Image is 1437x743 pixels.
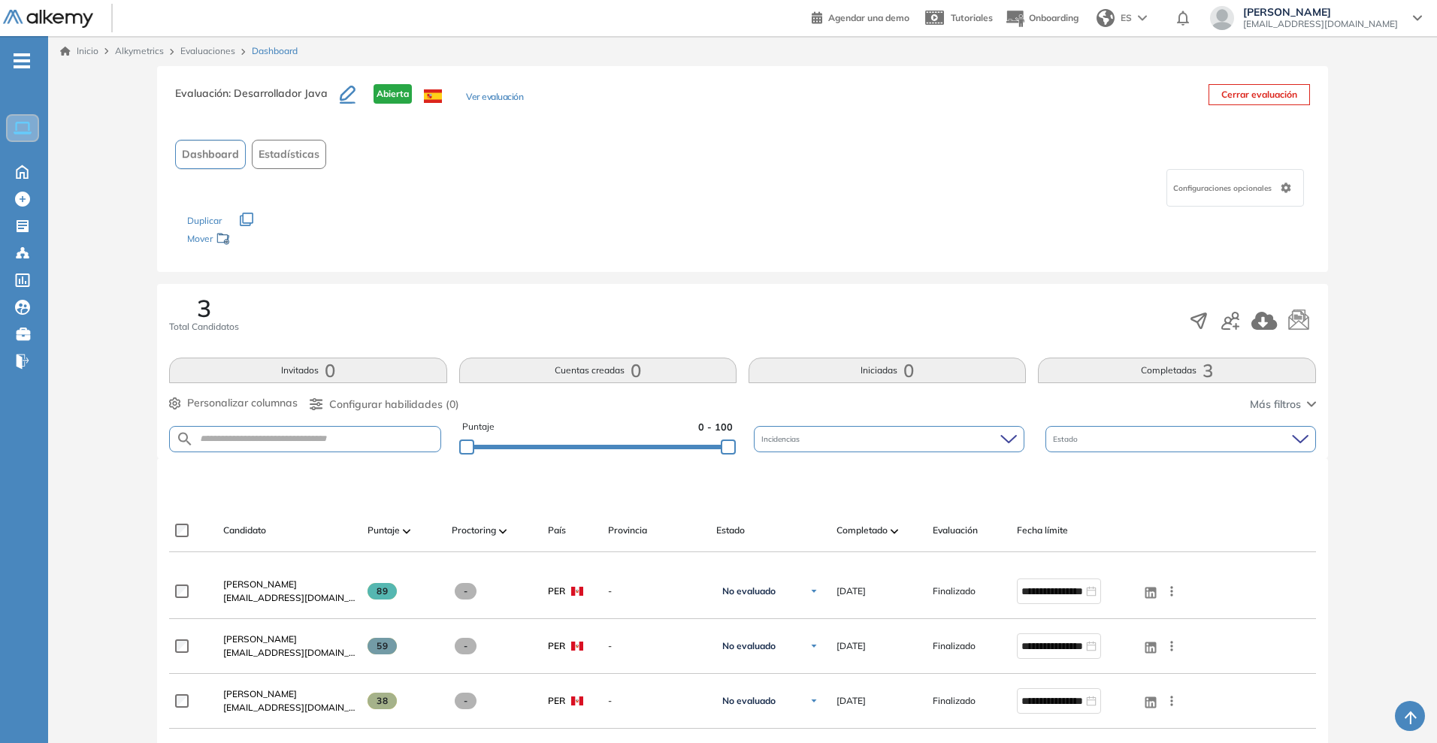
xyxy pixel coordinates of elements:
a: [PERSON_NAME] [223,687,355,701]
img: PER [571,642,583,651]
span: ES [1121,11,1132,25]
div: Mover [187,226,337,254]
span: Más filtros [1250,397,1301,412]
button: Configurar habilidades (0) [310,397,459,412]
span: Finalizado [933,694,976,708]
button: Estadísticas [252,140,326,169]
button: Ver evaluación [466,90,523,106]
img: ESP [424,89,442,103]
img: [missing "en.ARROW_ALT" translation] [499,529,507,533]
span: [DATE] [836,584,866,598]
img: Ícono de flecha [809,587,818,596]
span: [DATE] [836,639,866,653]
a: Agendar una demo [812,8,909,26]
span: Configuraciones opcionales [1173,183,1275,194]
img: Logo [3,10,93,29]
span: [EMAIL_ADDRESS][DOMAIN_NAME] [223,646,355,660]
span: Puntaje [462,420,495,434]
span: Provincia [608,524,647,537]
button: Iniciadas0 [749,358,1026,383]
span: 89 [368,583,397,600]
span: PER [548,584,565,598]
span: [EMAIL_ADDRESS][DOMAIN_NAME] [1243,18,1398,30]
button: Dashboard [175,140,246,169]
span: Dashboard [252,44,298,58]
span: - [608,694,704,708]
span: : Desarrollador Java [228,86,328,100]
div: Incidencias [754,426,1024,452]
button: Personalizar columnas [169,395,298,411]
button: Cuentas creadas0 [459,358,737,383]
span: País [548,524,566,537]
span: Incidencias [761,433,803,445]
span: Finalizado [933,584,976,598]
span: 59 [368,638,397,654]
button: Invitados0 [169,358,446,383]
a: [PERSON_NAME] [223,633,355,646]
span: Estado [1053,433,1081,445]
span: Tutoriales [951,12,993,23]
span: Abierta [374,84,412,104]
span: [PERSON_NAME] [223,633,297,645]
span: PER [548,639,565,653]
span: Proctoring [452,524,496,537]
span: [DATE] [836,694,866,708]
img: [missing "en.ARROW_ALT" translation] [891,529,898,533]
img: Ícono de flecha [809,696,818,705]
span: Estado [716,524,745,537]
span: Finalizado [933,639,976,653]
span: 3 [197,296,211,320]
span: [EMAIL_ADDRESS][DOMAIN_NAME] [223,591,355,605]
span: Total Candidatos [169,320,239,334]
a: Evaluaciones [180,45,235,56]
span: 0 - 100 [698,420,733,434]
span: - [608,584,704,598]
span: [PERSON_NAME] [1243,6,1398,18]
span: - [608,639,704,653]
span: No evaluado [722,695,776,707]
i: - [14,59,30,62]
img: PER [571,696,583,705]
a: [PERSON_NAME] [223,578,355,591]
span: No evaluado [722,585,776,597]
span: 38 [368,693,397,709]
span: Fecha límite [1017,524,1068,537]
span: Candidato [223,524,266,537]
button: Cerrar evaluación [1209,84,1310,105]
img: world [1097,9,1115,27]
div: Configuraciones opcionales [1166,169,1304,207]
button: Onboarding [1005,2,1079,35]
span: Onboarding [1029,12,1079,23]
a: Inicio [60,44,98,58]
span: PER [548,694,565,708]
img: Ícono de flecha [809,642,818,651]
img: arrow [1138,15,1147,21]
span: Agendar una demo [828,12,909,23]
span: Completado [836,524,888,537]
img: PER [571,587,583,596]
img: SEARCH_ALT [176,430,194,449]
span: Estadísticas [259,146,319,162]
span: No evaluado [722,640,776,652]
div: Estado [1045,426,1316,452]
span: Personalizar columnas [187,395,298,411]
span: [PERSON_NAME] [223,688,297,699]
span: Dashboard [182,146,239,162]
span: [EMAIL_ADDRESS][DOMAIN_NAME] [223,701,355,714]
span: - [455,583,476,600]
h3: Evaluación [175,84,340,116]
button: Más filtros [1250,397,1316,412]
img: [missing "en.ARROW_ALT" translation] [403,529,410,533]
span: Configurar habilidades (0) [329,397,459,412]
span: Alkymetrics [115,45,164,56]
span: - [455,693,476,709]
span: Duplicar [187,215,222,226]
span: Puntaje [368,524,400,537]
span: - [455,638,476,654]
button: Completadas3 [1038,358,1315,383]
span: Evaluación [933,524,978,537]
span: [PERSON_NAME] [223,578,297,590]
